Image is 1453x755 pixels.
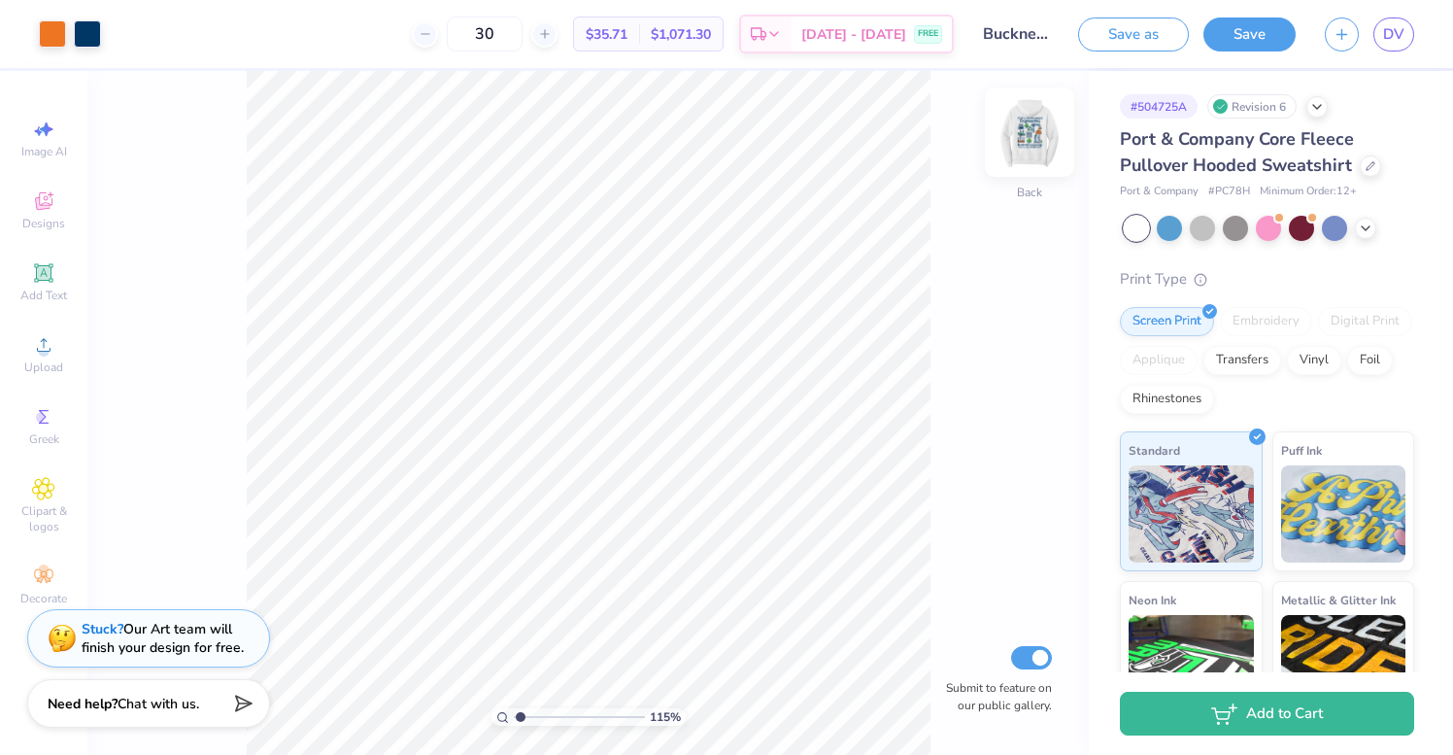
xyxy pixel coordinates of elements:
a: DV [1373,17,1414,51]
span: Port & Company [1120,184,1199,200]
span: $1,071.30 [651,24,711,45]
span: 115 % [650,708,681,726]
div: Digital Print [1318,307,1412,336]
div: Transfers [1203,346,1281,375]
div: Back [1017,184,1042,201]
span: Neon Ink [1129,590,1176,610]
span: Add Text [20,288,67,303]
div: Revision 6 [1207,94,1297,119]
div: Screen Print [1120,307,1214,336]
span: Designs [22,216,65,231]
span: Port & Company Core Fleece Pullover Hooded Sweatshirt [1120,127,1354,177]
img: Standard [1129,465,1254,563]
span: Upload [24,360,63,375]
div: Applique [1120,346,1198,375]
span: Chat with us. [118,695,199,713]
span: [DATE] - [DATE] [801,24,906,45]
span: # PC78H [1208,184,1250,200]
span: Decorate [20,591,67,606]
button: Save [1203,17,1296,51]
button: Save as [1078,17,1189,51]
img: Puff Ink [1281,465,1406,563]
div: Rhinestones [1120,385,1214,414]
div: Embroidery [1220,307,1312,336]
input: – – [447,17,523,51]
span: Minimum Order: 12 + [1260,184,1357,200]
span: DV [1383,23,1404,46]
span: Greek [29,431,59,447]
img: Metallic & Glitter Ink [1281,615,1406,712]
div: Vinyl [1287,346,1341,375]
span: Metallic & Glitter Ink [1281,590,1396,610]
input: Untitled Design [968,15,1064,53]
button: Add to Cart [1120,692,1414,736]
div: Our Art team will finish your design for free. [82,620,244,657]
img: Back [991,93,1068,171]
span: Clipart & logos [10,503,78,534]
span: FREE [918,27,938,41]
span: Image AI [21,144,67,159]
div: Print Type [1120,268,1414,291]
strong: Stuck? [82,620,123,638]
div: # 504725A [1120,94,1198,119]
span: $35.71 [586,24,627,45]
span: Standard [1129,440,1180,461]
label: Submit to feature on our public gallery. [935,679,1052,714]
strong: Need help? [48,695,118,713]
img: Neon Ink [1129,615,1254,712]
div: Foil [1347,346,1393,375]
span: Puff Ink [1281,440,1322,461]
